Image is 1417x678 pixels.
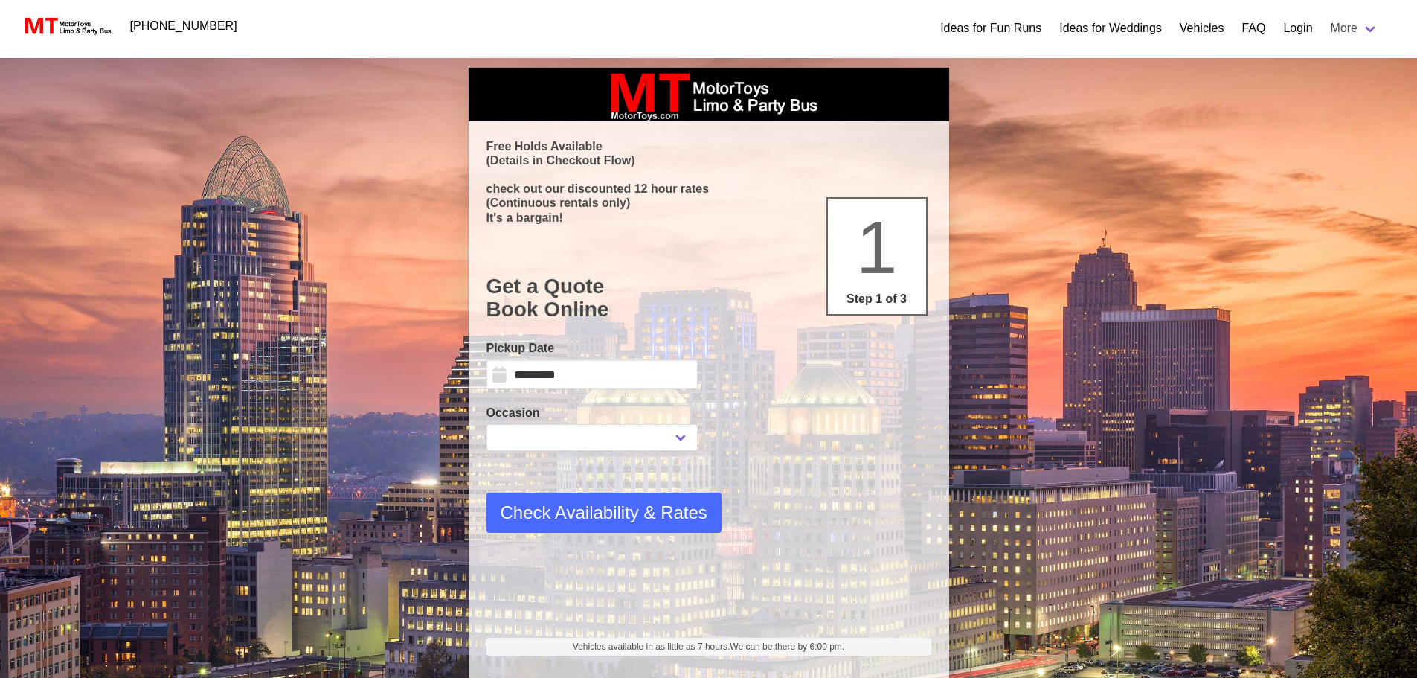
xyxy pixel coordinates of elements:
a: [PHONE_NUMBER] [121,11,246,41]
label: Occasion [486,404,698,422]
p: check out our discounted 12 hour rates [486,182,931,196]
label: Pickup Date [486,339,698,357]
p: It's a bargain! [486,211,931,225]
img: box_logo_brand.jpeg [597,68,820,121]
p: Step 1 of 3 [834,290,920,308]
a: FAQ [1241,19,1265,37]
p: (Continuous rentals only) [486,196,931,210]
p: Free Holds Available [486,139,931,153]
span: Check Availability & Rates [501,499,707,526]
a: Ideas for Weddings [1059,19,1162,37]
span: Vehicles available in as little as 7 hours. [573,640,844,653]
span: We can be there by 6:00 pm. [730,642,844,652]
a: Login [1283,19,1312,37]
button: Check Availability & Rates [486,493,722,533]
h1: Get a Quote Book Online [486,275,931,322]
span: 1 [856,205,898,289]
a: More [1322,13,1387,43]
p: (Details in Checkout Flow) [486,153,931,167]
img: MotorToys Logo [21,16,112,36]
a: Vehicles [1180,19,1224,37]
a: Ideas for Fun Runs [940,19,1041,37]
